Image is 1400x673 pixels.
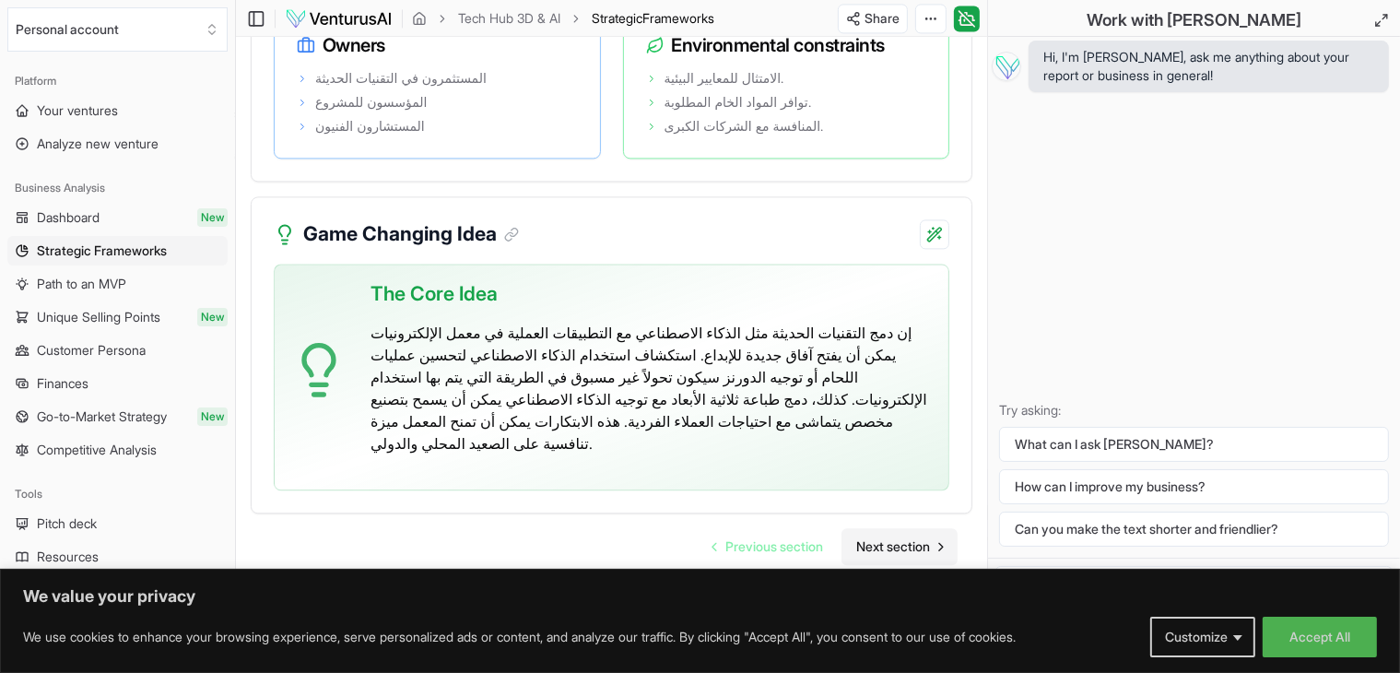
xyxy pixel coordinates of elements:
span: Unique Selling Points [37,308,160,326]
p: We value your privacy [23,585,1377,608]
a: Go to next page [841,528,958,565]
a: Tech Hub 3D & AI [458,9,560,28]
a: DashboardNew [7,203,228,232]
span: Strategic Frameworks [37,242,167,260]
p: Try asking: [999,401,1389,419]
a: Your ventures [7,96,228,125]
a: Path to an MVP [7,269,228,299]
span: Analyze new venture [37,135,159,153]
button: Customize [1150,617,1255,657]
nav: pagination [698,528,958,565]
span: New [197,407,228,426]
span: توافر المواد الخام المطلوبة. [665,93,811,112]
a: Strategic Frameworks [7,236,228,266]
span: Finances [37,374,88,393]
span: المستشارون الفنيون [315,117,425,136]
a: Unique Selling PointsNew [7,302,228,332]
button: What can I ask [PERSON_NAME]? [999,427,1389,462]
span: Resources [37,548,99,566]
h3: Owners [297,32,578,58]
h3: Environmental constraints [646,32,927,58]
span: Path to an MVP [37,275,126,293]
span: المستثمرون في التقنيات الحديثة [315,69,487,88]
button: Can you make the text shorter and friendlier? [999,512,1389,547]
span: الامتثال للمعايير البيئية. [665,69,784,88]
span: Dashboard [37,208,100,227]
span: Competitive Analysis [37,441,157,459]
span: Share [865,9,900,28]
img: logo [285,7,393,30]
div: Business Analysis [7,173,228,203]
span: The Core Idea [371,279,498,309]
span: Previous section [725,537,823,556]
span: Your ventures [37,101,118,120]
a: Go-to-Market StrategyNew [7,402,228,431]
span: Go-to-Market Strategy [37,407,167,426]
button: Share [838,4,908,33]
a: Competitive Analysis [7,435,228,465]
span: StrategicFrameworks [592,9,714,28]
a: Go to previous page [698,528,838,565]
span: Hi, I'm [PERSON_NAME], ask me anything about your report or business in general! [1043,48,1374,85]
span: Frameworks [642,10,714,26]
span: Pitch deck [37,514,97,533]
button: Accept All [1263,617,1377,657]
button: How can I improve my business? [999,469,1389,504]
a: Customer Persona [7,336,228,365]
span: المنافسة مع الشركات الكبرى. [665,117,824,136]
h3: Game Changing Idea [303,219,519,249]
p: We use cookies to enhance your browsing experience, serve personalized ads or content, and analyz... [23,626,1016,648]
button: Select an organization [7,7,228,52]
nav: breadcrumb [412,9,714,28]
span: New [197,308,228,326]
span: المؤسسون للمشروع [315,93,428,112]
a: Finances [7,369,228,398]
a: Resources [7,542,228,572]
a: Analyze new venture [7,129,228,159]
span: New [197,208,228,227]
img: Vera [992,52,1021,81]
h2: Work with [PERSON_NAME] [1087,7,1301,33]
div: Platform [7,66,228,96]
a: Pitch deck [7,509,228,538]
span: Customer Persona [37,341,146,360]
div: Tools [7,479,228,509]
span: Next section [856,537,930,556]
p: إن دمج التقنيات الحديثة مثل الذكاء الاصطناعي مع التطبيقات العملية في معمل الإلكترونيات يمكن أن يف... [371,322,934,455]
